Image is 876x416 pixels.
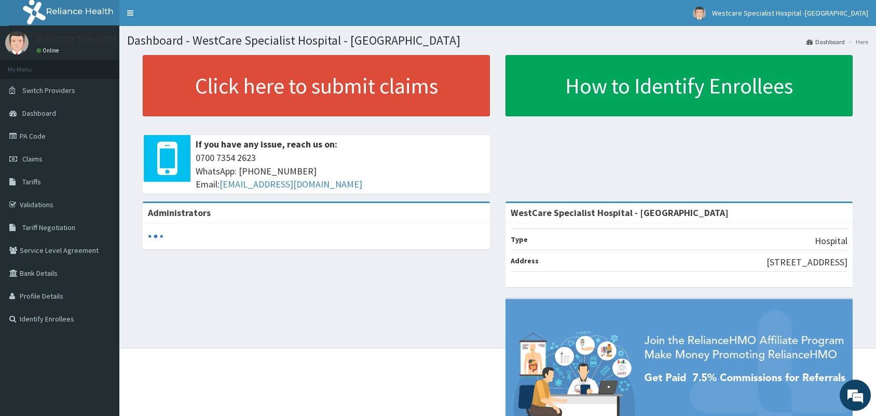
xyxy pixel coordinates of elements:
li: Here [846,37,868,46]
a: How to Identify Enrollees [505,55,853,116]
span: Westcare Specialist Hospital -[GEOGRAPHIC_DATA] [712,8,868,18]
b: Address [511,256,539,265]
a: Online [36,47,61,54]
span: Switch Providers [22,86,75,95]
img: User Image [693,7,706,20]
b: If you have any issue, reach us on: [196,138,337,150]
b: Administrators [148,207,211,219]
p: [STREET_ADDRESS] [766,256,847,269]
span: 0700 7354 2623 WhatsApp: [PHONE_NUMBER] Email: [196,151,485,191]
a: [EMAIL_ADDRESS][DOMAIN_NAME] [220,178,362,190]
p: Hospital [815,234,847,248]
img: User Image [5,31,29,55]
span: Dashboard [22,109,56,118]
a: Click here to submit claims [143,55,490,116]
span: Tariffs [22,177,41,186]
strong: WestCare Specialist Hospital - [GEOGRAPHIC_DATA] [511,207,729,219]
span: Tariff Negotiation [22,223,75,232]
a: Dashboard [806,37,845,46]
h1: Dashboard - WestCare Specialist Hospital - [GEOGRAPHIC_DATA] [127,34,868,47]
span: Claims [22,154,43,164]
b: Type [511,235,528,244]
svg: audio-loading [148,229,163,244]
p: Westcare Specialist Hospital -[GEOGRAPHIC_DATA] [36,34,244,43]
